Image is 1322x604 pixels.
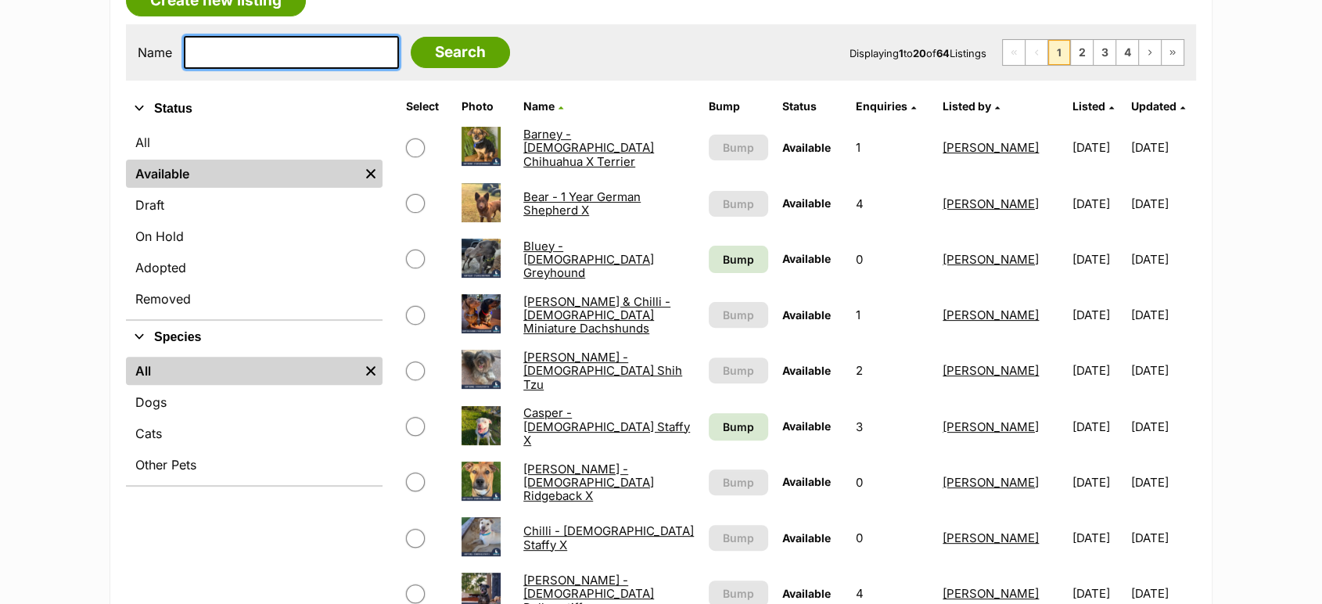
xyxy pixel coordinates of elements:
td: [DATE] [1131,177,1194,231]
a: Casper - [DEMOGRAPHIC_DATA] Staffy X [523,405,690,448]
td: [DATE] [1066,288,1130,342]
span: Available [782,252,831,265]
a: Chilli - [DEMOGRAPHIC_DATA] Staffy X [523,523,694,552]
a: [PERSON_NAME] [943,140,1039,155]
span: Available [782,419,831,433]
a: Barney - [DEMOGRAPHIC_DATA] Chihuahua X Terrier [523,127,654,169]
td: [DATE] [1131,288,1194,342]
td: 0 [850,455,935,509]
div: Species [126,354,383,485]
span: Bump [723,139,754,156]
strong: 64 [936,47,950,59]
td: [DATE] [1131,455,1194,509]
td: [DATE] [1066,232,1130,286]
a: Bluey - [DEMOGRAPHIC_DATA] Greyhound [523,239,654,281]
button: Bump [709,358,768,383]
a: Remove filter [359,357,383,385]
span: First page [1003,40,1025,65]
a: Listed [1072,99,1114,113]
span: Bump [723,585,754,602]
button: Bump [709,135,768,160]
a: Draft [126,191,383,219]
a: [PERSON_NAME] [943,475,1039,490]
span: Displaying to of Listings [850,47,986,59]
a: [PERSON_NAME] [943,586,1039,601]
a: All [126,128,383,156]
th: Status [776,94,848,119]
td: 2 [850,343,935,397]
a: All [126,357,359,385]
td: [DATE] [1131,400,1194,454]
a: Adopted [126,253,383,282]
span: Listed [1072,99,1105,113]
a: [PERSON_NAME] [943,196,1039,211]
div: Status [126,125,383,319]
a: Cats [126,419,383,448]
a: [PERSON_NAME] [943,419,1039,434]
span: Bump [723,419,754,435]
a: [PERSON_NAME] [943,530,1039,545]
a: Available [126,160,359,188]
th: Select [400,94,453,119]
span: Available [782,141,831,154]
td: [DATE] [1131,120,1194,174]
button: Bump [709,191,768,217]
td: 4 [850,177,935,231]
span: Available [782,531,831,545]
button: Bump [709,469,768,495]
a: Page 4 [1116,40,1138,65]
a: Bump [709,413,768,440]
td: [DATE] [1066,400,1130,454]
a: Dogs [126,388,383,416]
a: Page 2 [1071,40,1093,65]
button: Bump [709,302,768,328]
a: Enquiries [856,99,916,113]
td: [DATE] [1131,511,1194,565]
span: Available [782,308,831,322]
span: translation missing: en.admin.listings.index.attributes.enquiries [856,99,907,113]
td: [DATE] [1066,343,1130,397]
span: Page 1 [1048,40,1070,65]
a: [PERSON_NAME] [943,363,1039,378]
nav: Pagination [1002,39,1184,66]
a: [PERSON_NAME] [943,252,1039,267]
td: [DATE] [1066,455,1130,509]
td: 3 [850,400,935,454]
span: Name [523,99,555,113]
button: Species [126,327,383,347]
a: Removed [126,285,383,313]
td: 1 [850,288,935,342]
span: Updated [1131,99,1177,113]
a: Next page [1139,40,1161,65]
a: Bump [709,246,768,273]
span: Bump [723,530,754,546]
label: Name [138,45,172,59]
th: Photo [455,94,516,119]
button: Status [126,99,383,119]
span: Bump [723,251,754,268]
span: Previous page [1026,40,1047,65]
strong: 1 [899,47,903,59]
span: Bump [723,474,754,491]
a: Page 3 [1094,40,1115,65]
span: Bump [723,196,754,212]
td: 0 [850,232,935,286]
a: [PERSON_NAME] - [DEMOGRAPHIC_DATA] Ridgeback X [523,462,654,504]
span: Available [782,364,831,377]
td: [DATE] [1131,232,1194,286]
span: Listed by [943,99,991,113]
a: Remove filter [359,160,383,188]
a: Listed by [943,99,1000,113]
span: Available [782,587,831,600]
button: Bump [709,525,768,551]
a: Name [523,99,563,113]
span: Available [782,196,831,210]
a: [PERSON_NAME] - [DEMOGRAPHIC_DATA] Shih Tzu [523,350,682,392]
a: Other Pets [126,451,383,479]
td: 0 [850,511,935,565]
td: [DATE] [1131,343,1194,397]
td: [DATE] [1066,511,1130,565]
td: [DATE] [1066,120,1130,174]
td: [DATE] [1066,177,1130,231]
input: Search [411,37,510,68]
